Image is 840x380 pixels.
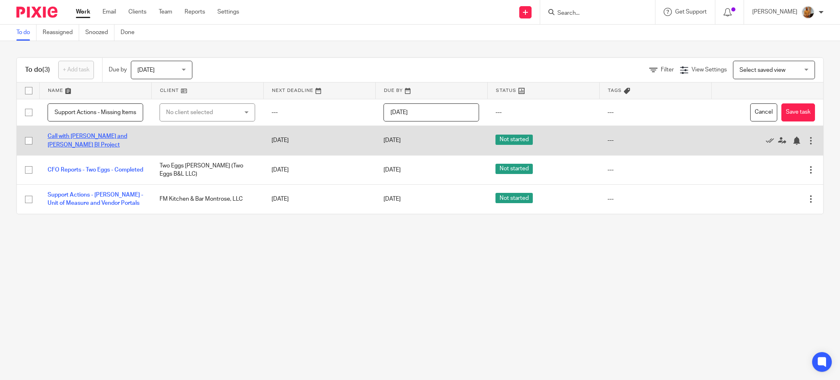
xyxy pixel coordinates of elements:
a: Team [159,8,172,16]
a: Mark as done [766,136,778,144]
a: CFO Reports - Two Eggs - Completed [48,167,143,173]
a: Snoozed [85,25,114,41]
span: [DATE] [383,137,401,143]
td: --- [263,99,375,126]
td: --- [487,99,599,126]
a: Email [103,8,116,16]
img: Pixie [16,7,57,18]
span: Not started [495,135,533,145]
span: [DATE] [137,67,155,73]
a: Reassigned [43,25,79,41]
span: View Settings [692,67,727,73]
a: Work [76,8,90,16]
span: Not started [495,164,533,174]
div: --- [607,136,703,144]
p: Due by [109,66,127,74]
div: No client selected [166,104,237,121]
input: Task name [48,103,143,122]
a: Reports [185,8,205,16]
a: Done [121,25,141,41]
input: Pick a date [383,103,479,122]
a: To do [16,25,37,41]
span: Select saved view [740,67,785,73]
span: (3) [42,66,50,73]
span: Not started [495,193,533,203]
a: Clients [128,8,146,16]
input: Search [557,10,630,17]
span: [DATE] [383,167,401,173]
span: Filter [661,67,674,73]
a: Support Actions - [PERSON_NAME] - Unit of Measure and Vendor Portals [48,192,143,206]
td: [DATE] [263,155,375,184]
h1: To do [25,66,50,74]
div: --- [607,166,703,174]
a: Settings [217,8,239,16]
img: 1234.JPG [801,6,815,19]
span: Get Support [675,9,707,15]
td: --- [599,99,711,126]
span: [DATE] [383,196,401,202]
p: [PERSON_NAME] [752,8,797,16]
td: Two Eggs [PERSON_NAME] (Two Eggs B&L LLC) [151,155,263,184]
a: + Add task [58,61,94,79]
button: Save task [781,103,815,122]
a: Call with [PERSON_NAME] and [PERSON_NAME] BI Project [48,133,127,147]
td: [DATE] [263,126,375,155]
div: --- [607,195,703,203]
td: FM Kitchen & Bar Montrose, LLC [151,185,263,214]
td: [DATE] [263,185,375,214]
span: Tags [608,88,622,93]
button: Cancel [750,103,777,122]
